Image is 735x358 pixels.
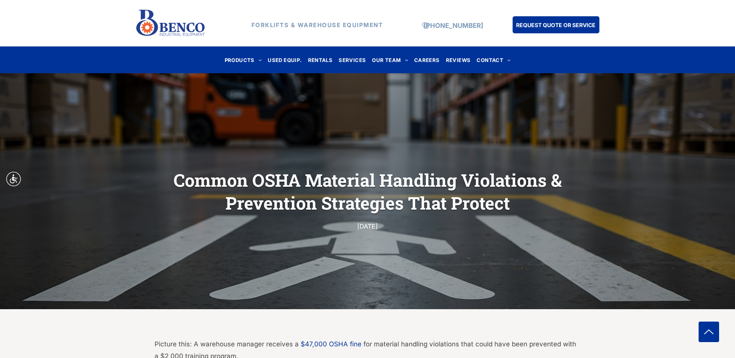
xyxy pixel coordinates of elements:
[222,55,265,65] a: PRODUCTS
[516,18,596,32] span: REQUEST QUOTE OR SERVICE
[155,168,581,215] h1: Common OSHA Material Handling Violations & Prevention Strategies That Protect
[423,22,483,29] a: [PHONE_NUMBER]
[155,340,299,348] span: Picture this: A warehouse manager receives a
[513,16,599,33] a: REQUEST QUOTE OR SERVICE
[265,55,305,65] a: USED EQUIP.
[411,55,443,65] a: CAREERS
[305,55,336,65] a: RENTALS
[251,21,383,29] strong: FORKLIFTS & WAREHOUSE EQUIPMENT
[443,55,474,65] a: REVIEWS
[224,221,512,232] div: [DATE]
[369,55,411,65] a: OUR TEAM
[301,340,361,348] a: $47,000 OSHA fine
[473,55,513,65] a: CONTACT
[336,55,369,65] a: SERVICES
